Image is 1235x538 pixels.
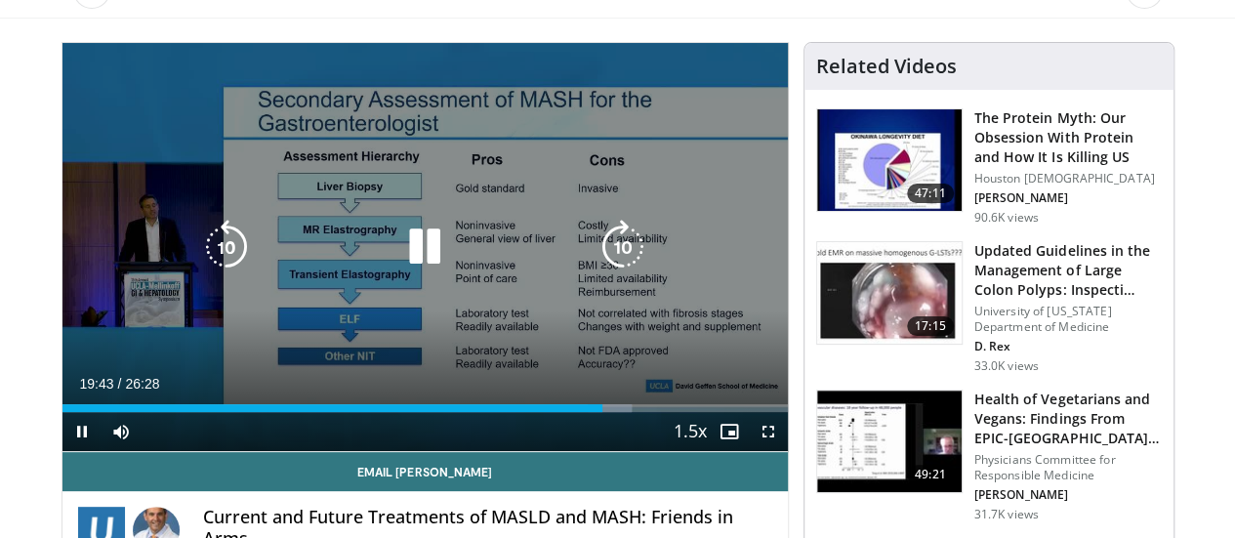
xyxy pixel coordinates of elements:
[974,339,1162,354] p: D. Rex
[974,304,1162,335] p: University of [US_STATE] Department of Medicine
[907,316,954,336] span: 17:15
[118,376,122,392] span: /
[62,412,102,451] button: Pause
[749,412,788,451] button: Fullscreen
[974,452,1162,483] p: Physicians Committee for Responsible Medicine
[974,171,1162,186] p: Houston [DEMOGRAPHIC_DATA]
[710,412,749,451] button: Enable picture-in-picture mode
[974,358,1039,374] p: 33.0K views
[816,390,1162,522] a: 49:21 Health of Vegetarians and Vegans: Findings From EPIC-[GEOGRAPHIC_DATA] and Othe… Physicians...
[907,184,954,203] span: 47:11
[974,487,1162,503] p: [PERSON_NAME]
[817,109,962,211] img: b7b8b05e-5021-418b-a89a-60a270e7cf82.150x105_q85_crop-smart_upscale.jpg
[671,412,710,451] button: Playback Rate
[817,242,962,344] img: dfcfcb0d-b871-4e1a-9f0c-9f64970f7dd8.150x105_q85_crop-smart_upscale.jpg
[974,241,1162,300] h3: Updated Guidelines in the Management of Large Colon Polyps: Inspecti…
[62,452,788,491] a: Email [PERSON_NAME]
[974,190,1162,206] p: [PERSON_NAME]
[62,43,788,452] video-js: Video Player
[974,108,1162,167] h3: The Protein Myth: Our Obsession With Protein and How It Is Killing US
[974,507,1039,522] p: 31.7K views
[816,55,957,78] h4: Related Videos
[80,376,114,392] span: 19:43
[125,376,159,392] span: 26:28
[816,241,1162,374] a: 17:15 Updated Guidelines in the Management of Large Colon Polyps: Inspecti… University of [US_STA...
[817,391,962,492] img: 606f2b51-b844-428b-aa21-8c0c72d5a896.150x105_q85_crop-smart_upscale.jpg
[907,465,954,484] span: 49:21
[816,108,1162,226] a: 47:11 The Protein Myth: Our Obsession With Protein and How It Is Killing US Houston [DEMOGRAPHIC_...
[974,390,1162,448] h3: Health of Vegetarians and Vegans: Findings From EPIC-[GEOGRAPHIC_DATA] and Othe…
[62,404,788,412] div: Progress Bar
[974,210,1039,226] p: 90.6K views
[102,412,141,451] button: Mute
